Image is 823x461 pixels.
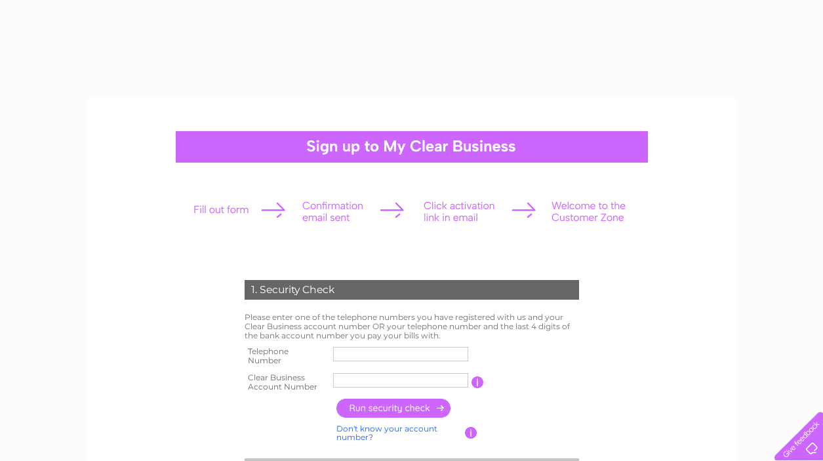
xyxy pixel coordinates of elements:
th: Telephone Number [241,343,331,369]
input: Information [472,376,484,388]
input: Information [465,427,477,439]
td: Please enter one of the telephone numbers you have registered with us and your Clear Business acc... [241,310,582,343]
a: Don't know your account number? [336,424,437,443]
th: Clear Business Account Number [241,369,331,395]
div: 1. Security Check [245,280,579,300]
